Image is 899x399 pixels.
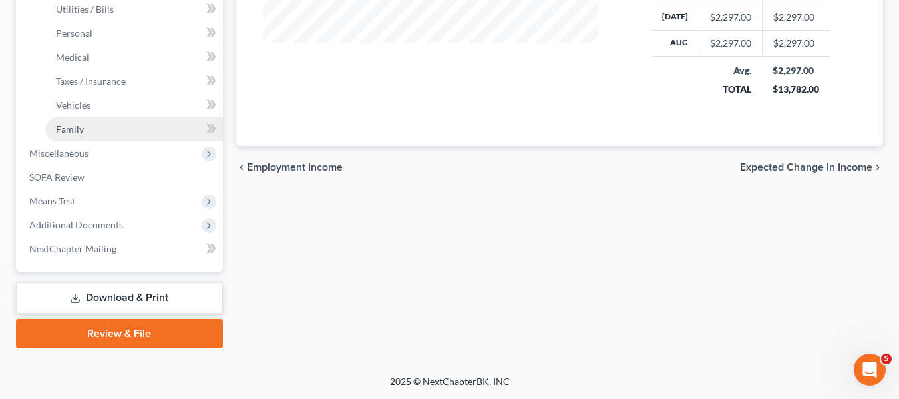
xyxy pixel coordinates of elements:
span: NextChapter Mailing [29,243,116,254]
th: [DATE] [651,5,699,30]
span: Employment Income [247,162,343,173]
div: Avg. [709,64,751,77]
a: Download & Print [16,282,223,314]
i: chevron_right [872,162,883,173]
a: NextChapter Mailing [19,237,223,261]
button: Expected Change in Income chevron_right [740,162,883,173]
span: 5 [881,354,892,364]
td: $2,297.00 [762,5,830,30]
a: Taxes / Insurance [45,69,223,93]
span: Additional Documents [29,219,123,230]
span: Medical [56,51,89,63]
span: Vehicles [56,99,90,111]
th: Aug [651,31,699,56]
span: Personal [56,27,92,39]
div: $2,297.00 [710,11,751,24]
div: TOTAL [709,83,751,96]
i: chevron_left [236,162,247,173]
a: Medical [45,45,223,69]
td: $2,297.00 [762,31,830,56]
span: Miscellaneous [29,147,89,159]
div: 2025 © NextChapterBK, INC [71,375,829,399]
div: $2,297.00 [773,64,819,77]
a: Family [45,117,223,141]
span: Utilities / Bills [56,3,114,15]
span: Taxes / Insurance [56,75,126,87]
button: chevron_left Employment Income [236,162,343,173]
iframe: Intercom live chat [854,354,886,386]
a: Personal [45,21,223,45]
a: Review & File [16,319,223,348]
span: SOFA Review [29,171,85,183]
span: Family [56,123,84,135]
a: Vehicles [45,93,223,117]
span: Means Test [29,195,75,206]
a: SOFA Review [19,165,223,189]
div: $2,297.00 [710,37,751,50]
div: $13,782.00 [773,83,819,96]
span: Expected Change in Income [740,162,872,173]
